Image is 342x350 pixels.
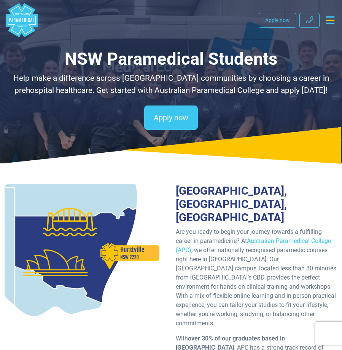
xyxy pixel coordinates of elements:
[5,3,39,37] a: Australian Paramedical College
[176,227,338,328] p: Are you ready to begin your journey towards a fulfilling career in paramedicine? At , we offer na...
[176,184,338,224] h2: [GEOGRAPHIC_DATA], [GEOGRAPHIC_DATA], [GEOGRAPHIC_DATA]
[323,13,337,27] button: Toggle navigation
[5,49,337,69] h1: NSW Paramedical Students
[176,237,331,254] a: Australian Paramedical College (APC)
[259,13,296,28] a: Apply now
[144,105,198,130] a: Apply now
[5,72,337,96] p: Help make a difference across [GEOGRAPHIC_DATA] communities by choosing a career in prehospital h...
